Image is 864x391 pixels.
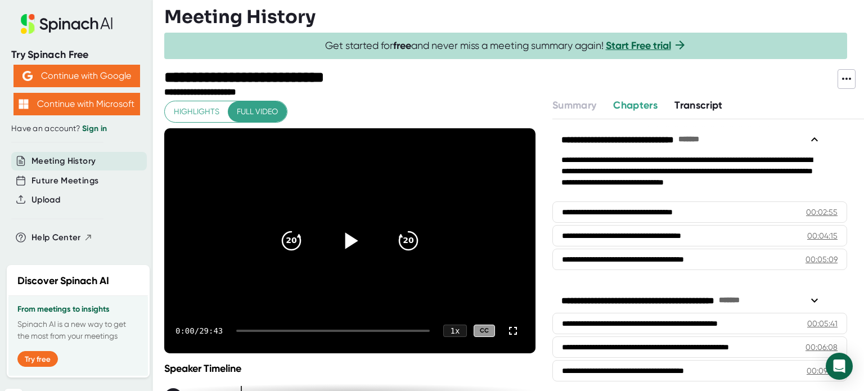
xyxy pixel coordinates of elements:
button: Help Center [31,231,93,244]
button: Continue with Microsoft [13,93,140,115]
span: Help Center [31,231,81,244]
div: 1 x [443,325,467,337]
button: Summary [552,98,596,113]
img: Aehbyd4JwY73AAAAAElFTkSuQmCC [22,71,33,81]
b: free [393,39,411,52]
div: 00:06:08 [805,341,838,353]
div: 00:05:09 [805,254,838,265]
button: Highlights [165,101,228,122]
h3: From meetings to insights [17,305,139,314]
a: Start Free trial [606,39,671,52]
button: Transcript [674,98,723,113]
div: 00:02:55 [806,206,838,218]
button: Upload [31,194,60,206]
div: 00:04:15 [807,230,838,241]
div: Speaker Timeline [164,362,535,375]
a: Sign in [82,124,107,133]
h2: Discover Spinach AI [17,273,109,289]
div: CC [474,325,495,338]
button: Meeting History [31,155,96,168]
button: Chapters [613,98,658,113]
span: Chapters [613,99,658,111]
p: Spinach AI is a new way to get the most from your meetings [17,318,139,342]
span: Get started for and never miss a meeting summary again! [325,39,687,52]
button: Full video [228,101,287,122]
h3: Meeting History [164,6,316,28]
div: Try Spinach Free [11,48,142,61]
button: Try free [17,351,58,367]
div: 00:05:41 [807,318,838,329]
span: Transcript [674,99,723,111]
span: Summary [552,99,596,111]
span: Full video [237,105,278,119]
div: Open Intercom Messenger [826,353,853,380]
div: Have an account? [11,124,142,134]
button: Continue with Google [13,65,140,87]
button: Future Meetings [31,174,98,187]
span: Highlights [174,105,219,119]
div: 00:09:56 [807,365,838,376]
div: 0:00 / 29:43 [175,326,223,335]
